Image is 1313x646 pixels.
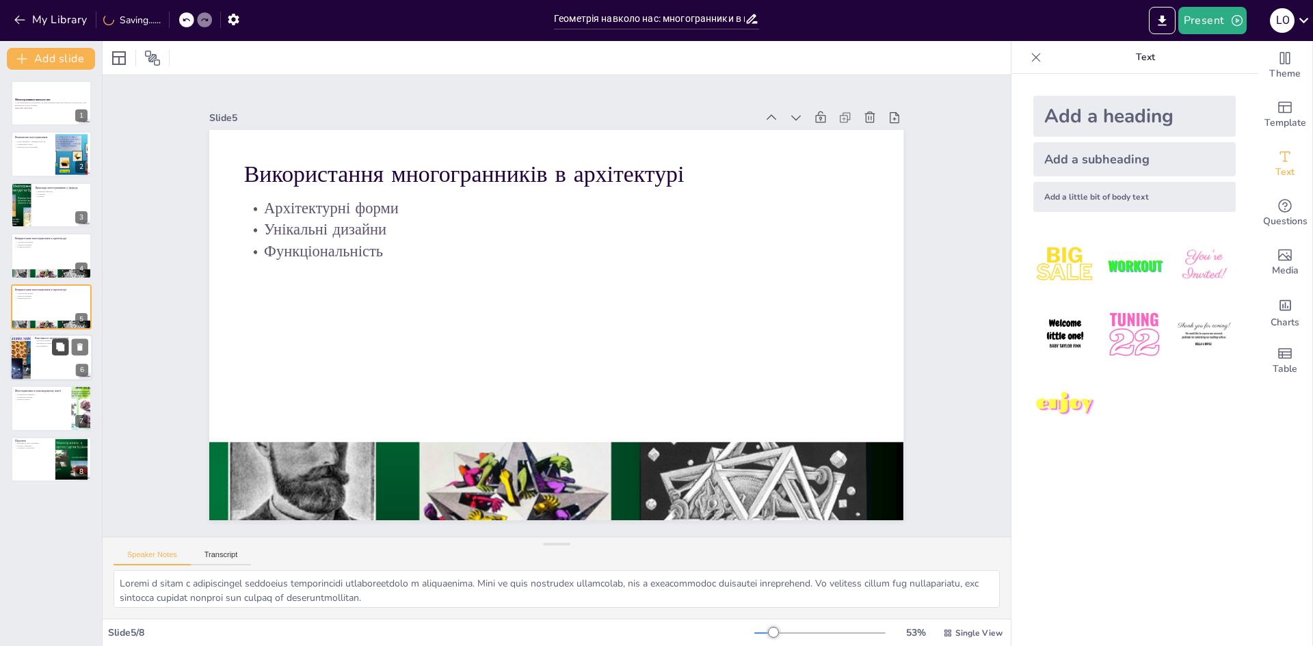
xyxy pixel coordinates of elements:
[15,399,68,401] p: Вплив на життя
[1258,189,1312,238] div: Get real-time input from your audience
[15,237,88,241] p: Використання многогранників в архітектурі
[35,345,88,347] p: Класифікація
[7,48,95,70] button: Add slide
[15,438,51,442] p: Підсумок
[15,143,51,146] p: Множинність форм
[15,446,51,449] p: Геометрія і мистецтво
[15,98,51,101] strong: Многогранники навколо нас
[35,196,88,198] p: Рослини
[75,161,88,173] div: 2
[35,342,88,345] p: Вершини та ребра
[258,126,883,224] p: Використання многогранників в архітектурі
[35,193,88,196] p: Сніжинки
[1275,165,1295,180] span: Text
[955,628,1003,638] span: Single View
[75,109,88,122] div: 1
[15,246,88,249] p: Функціональність
[15,140,51,143] p: Многогранники - тривимірні фігури
[1033,182,1236,212] div: Add a little bit of body text
[11,183,92,228] div: 3
[15,396,68,399] p: Геометричні форми
[1172,234,1236,297] img: 3.jpeg
[899,626,932,639] div: 53 %
[15,241,88,244] p: Архітектурні форми
[1258,139,1312,189] div: Add text boxes
[1102,234,1166,297] img: 2.jpeg
[15,292,88,295] p: Архітектурні форми
[35,340,88,342] p: Кількість граней
[15,394,68,396] p: Повсякденні предмети
[11,81,92,126] div: 1
[75,466,88,478] div: 8
[75,263,88,275] div: 4
[108,47,130,69] div: Layout
[255,165,879,252] p: Архітектурні форми
[72,338,88,355] button: Delete Slide
[253,187,877,273] p: Унікальні дизайни
[108,626,754,639] div: Slide 5 / 8
[15,444,51,447] p: Зв'язок з природою
[1263,214,1308,229] span: Questions
[1047,41,1244,74] p: Text
[15,243,88,246] p: Унікальні дизайни
[191,550,252,565] button: Transcript
[1258,238,1312,287] div: Add images, graphics, shapes or video
[1033,373,1097,436] img: 7.jpeg
[1172,303,1236,366] img: 6.jpeg
[114,550,191,565] button: Speaker Notes
[1258,287,1312,336] div: Add charts and graphs
[1271,315,1299,330] span: Charts
[103,14,161,27] div: Saving......
[230,76,775,146] div: Slide 5
[75,415,88,427] div: 7
[52,338,68,355] button: Duplicate Slide
[1178,7,1247,34] button: Present
[35,336,88,340] p: Властивості многогранників
[35,190,88,193] p: Природні приклади
[1033,142,1236,176] div: Add a subheading
[144,50,161,66] span: Position
[11,131,92,176] div: 2
[1264,116,1306,131] span: Template
[11,284,92,329] div: 5
[11,437,92,482] div: 8
[554,9,745,29] input: Insert title
[1033,96,1236,137] div: Add a heading
[1272,263,1299,278] span: Media
[76,364,88,376] div: 6
[11,233,92,278] div: 4
[114,570,1000,608] textarea: Loremi d sitam c adipiscingel seddoeius temporincidi utlaboreetdolo m aliquaenima. Mini ve quis n...
[15,107,88,109] p: Generated with [URL]
[10,334,92,381] div: 6
[1269,66,1301,81] span: Theme
[1102,303,1166,366] img: 5.jpeg
[1258,90,1312,139] div: Add ready made slides
[75,211,88,224] div: 3
[1033,303,1097,366] img: 4.jpeg
[1258,336,1312,386] div: Add a table
[15,442,51,444] p: Важливість многогранників
[1273,362,1297,377] span: Table
[250,208,874,295] p: Функціональність
[1033,234,1097,297] img: 1.jpeg
[15,389,68,393] p: Многогранники в повсякденному житті
[11,386,92,431] div: 7
[1149,7,1176,34] button: Export to PowerPoint
[35,186,88,190] p: Приклади многогранників у природі
[75,313,88,325] div: 5
[15,145,51,148] p: Приклади многогранників
[15,295,88,297] p: Унікальні дизайни
[1258,41,1312,90] div: Change the overall theme
[15,297,88,299] p: Функціональність
[1270,7,1295,34] button: L O
[10,9,93,31] button: My Library
[1270,8,1295,33] div: L O
[15,102,88,107] p: У цій презентації ми розглянемо, як многогранники присутні в природі та архітектурі, їхні властив...
[15,287,88,291] p: Використання многогранників в архітектурі
[15,135,51,139] p: Визначення многогранників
